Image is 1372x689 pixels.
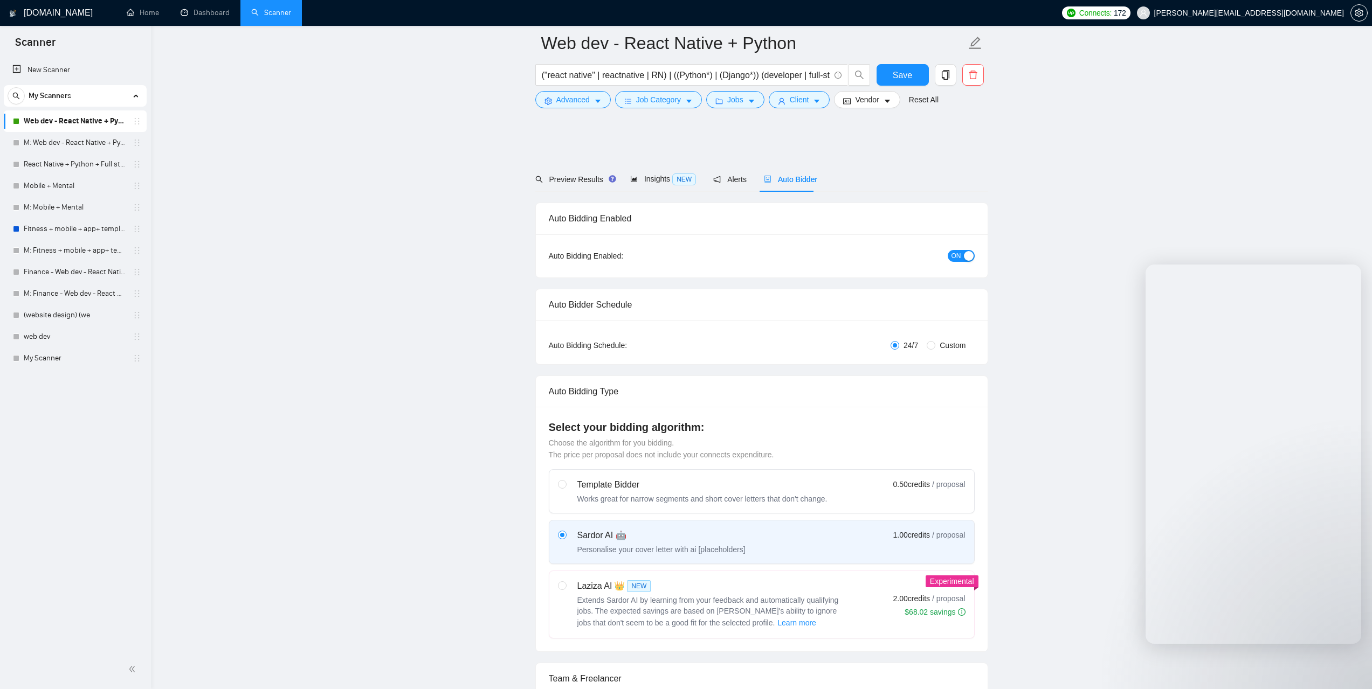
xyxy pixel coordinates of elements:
[877,64,929,86] button: Save
[1067,9,1075,17] img: upwork-logo.png
[855,94,879,106] span: Vendor
[764,175,817,184] span: Auto Bidder
[544,97,552,105] span: setting
[843,97,851,105] span: idcard
[6,34,64,57] span: Scanner
[935,339,970,351] span: Custom
[181,8,230,17] a: dashboardDashboard
[1350,9,1368,17] a: setting
[630,175,696,183] span: Insights
[849,70,870,80] span: search
[594,97,602,105] span: caret-down
[1140,9,1147,17] span: user
[133,268,141,276] span: holder
[542,68,830,82] input: Search Freelance Jobs...
[9,5,17,22] img: logo
[935,64,956,86] button: copy
[535,175,613,184] span: Preview Results
[133,332,141,341] span: holder
[577,493,828,504] div: Works great for narrow segments and short cover letters that don't change.
[905,607,965,617] div: $68.02 savings
[636,94,681,106] span: Job Category
[778,97,785,105] span: user
[968,36,982,50] span: edit
[932,530,965,540] span: / proposal
[24,240,126,261] a: M: Fitness + mobile + app+ template
[713,175,747,184] span: Alerts
[8,92,24,100] span: search
[251,8,291,17] a: searchScanner
[706,91,764,108] button: folderJobscaret-down
[685,97,693,105] span: caret-down
[549,203,975,234] div: Auto Bidding Enabled
[133,160,141,169] span: holder
[24,304,126,326] a: (website design) (we
[541,30,966,57] input: Scanner name...
[12,59,138,81] a: New Scanner
[884,97,891,105] span: caret-down
[930,577,974,586] span: Experimental
[133,138,141,147] span: holder
[790,94,809,106] span: Client
[24,261,126,283] a: Finance - Web dev - React Native + Python + Mental
[128,664,139,674] span: double-left
[4,85,147,369] li: My Scanners
[624,97,632,105] span: bars
[577,478,828,491] div: Template Bidder
[909,94,939,106] a: Reset All
[1351,9,1367,17] span: setting
[556,94,590,106] span: Advanced
[24,326,126,347] a: web dev
[777,616,817,629] button: Laziza AI NEWExtends Sardor AI by learning from your feedback and automatically qualifying jobs. ...
[133,225,141,233] span: holder
[24,110,126,132] a: Web dev - React Native + Python
[952,250,961,262] span: ON
[630,175,638,183] span: area-chart
[899,339,922,351] span: 24/7
[535,176,543,183] span: search
[713,176,721,183] span: notification
[849,64,870,86] button: search
[577,580,847,593] div: Laziza AI
[1079,7,1112,19] span: Connects:
[133,182,141,190] span: holder
[577,596,839,627] span: Extends Sardor AI by learning from your feedback and automatically qualifying jobs. The expected ...
[577,529,746,542] div: Sardor AI 🤖
[549,339,691,351] div: Auto Bidding Schedule:
[893,68,912,82] span: Save
[133,311,141,319] span: holder
[935,70,956,80] span: copy
[1146,265,1361,644] iframe: To enrich screen reader interactions, please activate Accessibility in Grammarly extension settings
[4,59,147,81] li: New Scanner
[133,117,141,126] span: holder
[769,91,830,108] button: userClientcaret-down
[24,154,126,175] a: React Native + Python + Full stack
[835,72,842,79] span: info-circle
[727,94,743,106] span: Jobs
[133,203,141,212] span: holder
[577,544,746,555] div: Personalise your cover letter with ai [placeholders]
[24,283,126,304] a: M: Finance - Web dev - React Native + Python + Mental
[24,197,126,218] a: M: Mobile + Mental
[893,478,930,490] span: 0.50 credits
[549,250,691,262] div: Auto Bidding Enabled:
[1335,652,1361,678] iframe: Intercom live chat
[615,91,702,108] button: barsJob Categorycaret-down
[549,420,975,435] h4: Select your bidding algorithm:
[893,593,930,604] span: 2.00 credits
[1350,4,1368,22] button: setting
[549,376,975,407] div: Auto Bidding Type
[627,580,651,592] span: NEW
[932,479,965,490] span: / proposal
[133,354,141,363] span: holder
[8,87,25,105] button: search
[962,64,984,86] button: delete
[24,347,126,369] a: My Scanner
[127,8,159,17] a: homeHome
[764,176,771,183] span: robot
[549,439,774,459] span: Choose the algorithm for you bidding. The price per proposal does not include your connects expen...
[1114,7,1126,19] span: 172
[958,608,966,616] span: info-circle
[777,617,816,629] span: Learn more
[24,218,126,240] a: Fitness + mobile + app+ template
